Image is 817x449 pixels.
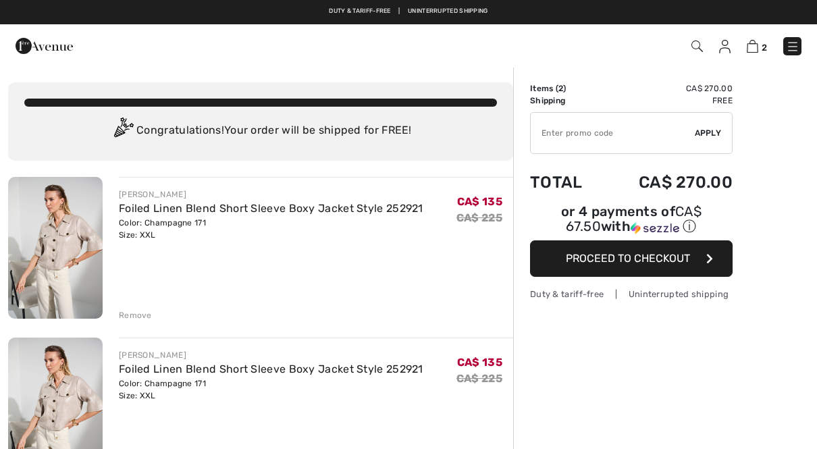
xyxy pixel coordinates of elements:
a: 1ère Avenue [16,38,73,51]
a: 2 [747,38,767,54]
td: CA$ 270.00 [602,159,733,205]
div: Remove [119,309,152,321]
s: CA$ 225 [456,372,502,385]
div: or 4 payments ofCA$ 67.50withSezzle Click to learn more about Sezzle [530,205,733,240]
a: Foiled Linen Blend Short Sleeve Boxy Jacket Style 252921 [119,202,423,215]
img: Shopping Bag [747,40,758,53]
div: Congratulations! Your order will be shipped for FREE! [24,117,497,144]
input: Promo code [531,113,695,153]
div: Color: Champagne 171 Size: XXL [119,217,423,241]
div: [PERSON_NAME] [119,349,423,361]
div: [PERSON_NAME] [119,188,423,201]
td: Free [602,95,733,107]
div: Duty & tariff-free | Uninterrupted shipping [530,288,733,300]
img: My Info [719,40,731,53]
img: Search [691,41,703,52]
img: Congratulation2.svg [109,117,136,144]
span: 2 [762,43,767,53]
img: Sezzle [631,222,679,234]
span: CA$ 135 [457,356,502,369]
td: Total [530,159,602,205]
button: Proceed to Checkout [530,240,733,277]
span: Apply [695,127,722,139]
td: Items ( ) [530,82,602,95]
td: Shipping [530,95,602,107]
a: Foiled Linen Blend Short Sleeve Boxy Jacket Style 252921 [119,363,423,375]
img: Foiled Linen Blend Short Sleeve Boxy Jacket Style 252921 [8,177,103,319]
span: Proceed to Checkout [566,252,690,265]
div: Color: Champagne 171 Size: XXL [119,377,423,402]
span: 2 [558,84,563,93]
span: CA$ 135 [457,195,502,208]
img: Menu [786,40,799,53]
s: CA$ 225 [456,211,502,224]
span: CA$ 67.50 [566,203,702,234]
td: CA$ 270.00 [602,82,733,95]
div: or 4 payments of with [530,205,733,236]
img: 1ère Avenue [16,32,73,59]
